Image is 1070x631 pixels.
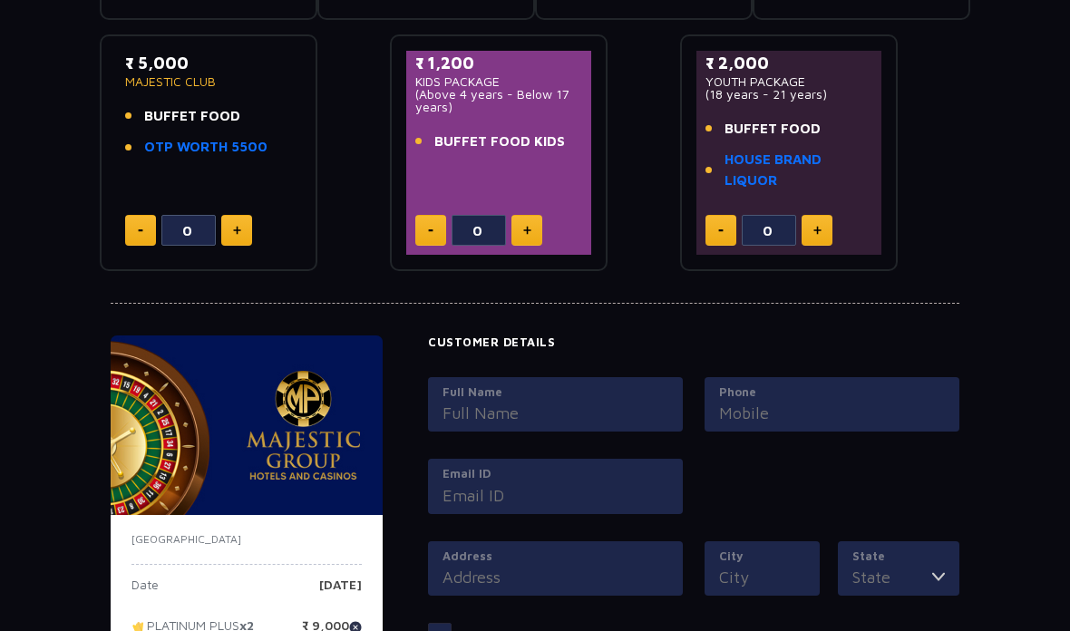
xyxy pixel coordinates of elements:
[415,51,582,75] p: ₹ 1,200
[852,548,945,566] label: State
[443,465,668,483] label: Email ID
[434,131,565,152] span: BUFFET FOOD KIDS
[144,106,240,127] span: BUFFET FOOD
[932,565,945,589] img: toggler icon
[131,531,362,548] p: [GEOGRAPHIC_DATA]
[428,335,959,350] h4: Customer Details
[144,137,267,158] a: OTP WORTH 5500
[523,226,531,235] img: plus
[718,229,724,232] img: minus
[705,88,872,101] p: (18 years - 21 years)
[233,226,241,235] img: plus
[443,548,668,566] label: Address
[852,565,932,589] input: State
[138,229,143,232] img: minus
[443,565,668,589] input: Address
[415,75,582,88] p: KIDS PACKAGE
[125,75,292,88] p: MAJESTIC CLUB
[319,578,362,606] p: [DATE]
[443,401,668,425] input: Full Name
[719,565,805,589] input: City
[415,88,582,113] p: (Above 4 years - Below 17 years)
[428,229,433,232] img: minus
[725,119,821,140] span: BUFFET FOOD
[443,383,668,402] label: Full Name
[705,75,872,88] p: YOUTH PACKAGE
[131,578,159,606] p: Date
[719,401,945,425] input: Mobile
[111,335,383,515] img: majesticPride-banner
[719,383,945,402] label: Phone
[813,226,822,235] img: plus
[443,483,668,508] input: Email ID
[705,51,872,75] p: ₹ 2,000
[725,150,872,190] a: HOUSE BRAND LIQUOR
[719,548,805,566] label: City
[125,51,292,75] p: ₹ 5,000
